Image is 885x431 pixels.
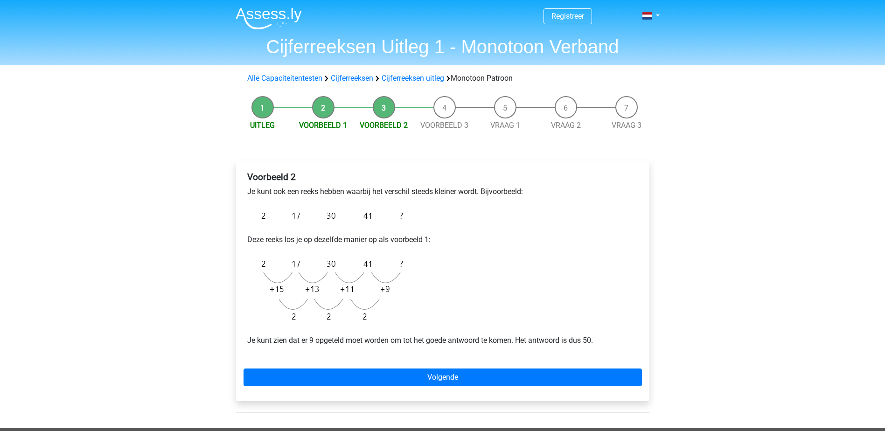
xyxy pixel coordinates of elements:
[250,121,275,130] a: Uitleg
[382,74,444,83] a: Cijferreeksen uitleg
[420,121,468,130] a: Voorbeeld 3
[247,186,638,197] p: Je kunt ook een reeks hebben waarbij het verschil steeds kleiner wordt. Bijvoorbeeld:
[299,121,347,130] a: Voorbeeld 1
[247,335,638,346] p: Je kunt zien dat er 9 opgeteld moet worden om tot het goede antwoord te komen. Het antwoord is du...
[247,234,638,245] p: Deze reeks los je op dezelfde manier op als voorbeeld 1:
[244,73,642,84] div: Monotoon Patroon
[244,368,642,386] a: Volgende
[247,205,408,227] img: Monotonous_Example_2.png
[236,7,302,29] img: Assessly
[490,121,520,130] a: Vraag 1
[247,172,296,182] b: Voorbeeld 2
[228,35,657,58] h1: Cijferreeksen Uitleg 1 - Monotoon Verband
[331,74,373,83] a: Cijferreeksen
[360,121,408,130] a: Voorbeeld 2
[551,12,584,21] a: Registreer
[612,121,641,130] a: Vraag 3
[247,253,408,327] img: Monotonous_Example_2_2.png
[551,121,581,130] a: Vraag 2
[247,74,322,83] a: Alle Capaciteitentesten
